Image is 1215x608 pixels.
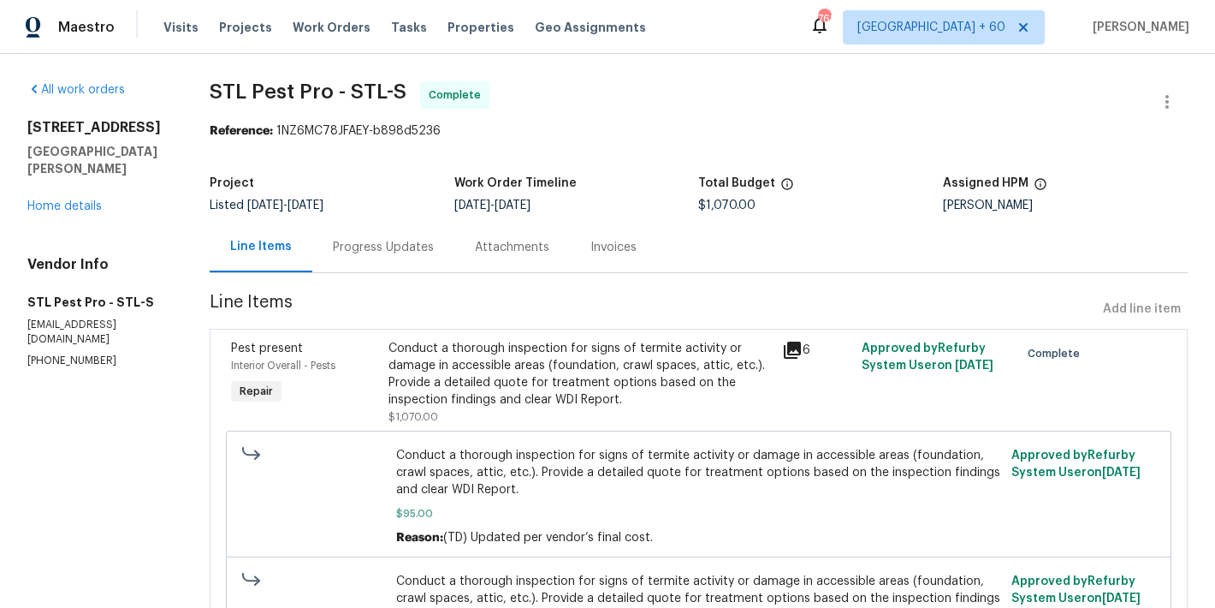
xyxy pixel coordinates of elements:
[698,177,775,189] h5: Total Budget
[535,19,646,36] span: Geo Assignments
[27,256,169,273] h4: Vendor Info
[27,200,102,212] a: Home details
[1102,467,1141,479] span: [DATE]
[58,19,115,36] span: Maestro
[247,200,283,212] span: [DATE]
[429,86,488,104] span: Complete
[219,19,272,36] span: Projects
[287,200,323,212] span: [DATE]
[862,343,993,372] span: Approved by Refurby System User on
[396,505,1001,522] span: $95.00
[447,19,514,36] span: Properties
[454,177,577,189] h5: Work Order Timeline
[210,200,323,212] span: Listed
[1028,345,1087,362] span: Complete
[943,177,1028,189] h5: Assigned HPM
[495,200,530,212] span: [DATE]
[1011,450,1141,479] span: Approved by Refurby System User on
[210,294,1096,325] span: Line Items
[388,412,438,422] span: $1,070.00
[955,360,993,372] span: [DATE]
[1034,177,1047,200] span: The hpm assigned to this work order.
[231,343,303,355] span: Pest present
[210,177,254,189] h5: Project
[27,84,125,96] a: All work orders
[475,239,549,256] div: Attachments
[27,143,169,177] h5: [GEOGRAPHIC_DATA][PERSON_NAME]
[231,361,335,371] span: Interior Overall - Pests
[857,19,1005,36] span: [GEOGRAPHIC_DATA] + 60
[396,447,1001,498] span: Conduct a thorough inspection for signs of termite activity or damage in accessible areas (founda...
[27,119,169,136] h2: [STREET_ADDRESS]
[391,21,427,33] span: Tasks
[780,177,794,200] span: The total cost of line items that have been proposed by Opendoor. This sum includes line items th...
[396,532,443,544] span: Reason:
[27,294,169,311] h5: STL Pest Pro - STL-S
[454,200,490,212] span: [DATE]
[443,532,653,544] span: (TD) Updated per vendor’s final cost.
[698,200,756,212] span: $1,070.00
[782,340,850,361] div: 6
[293,19,370,36] span: Work Orders
[1102,593,1141,605] span: [DATE]
[27,354,169,368] p: [PHONE_NUMBER]
[1086,19,1189,36] span: [PERSON_NAME]
[333,239,434,256] div: Progress Updates
[388,340,773,408] div: Conduct a thorough inspection for signs of termite activity or damage in accessible areas (founda...
[210,125,273,137] b: Reference:
[590,239,637,256] div: Invoices
[454,200,530,212] span: -
[943,200,1188,212] div: [PERSON_NAME]
[27,318,169,347] p: [EMAIL_ADDRESS][DOMAIN_NAME]
[210,81,406,102] span: STL Pest Pro - STL-S
[230,238,292,255] div: Line Items
[818,10,830,27] div: 768
[1011,575,1141,605] span: Approved by Refurby System User on
[247,200,323,212] span: -
[163,19,199,36] span: Visits
[210,122,1188,140] div: 1NZ6MC78JFAEY-b898d5236
[233,383,280,400] span: Repair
